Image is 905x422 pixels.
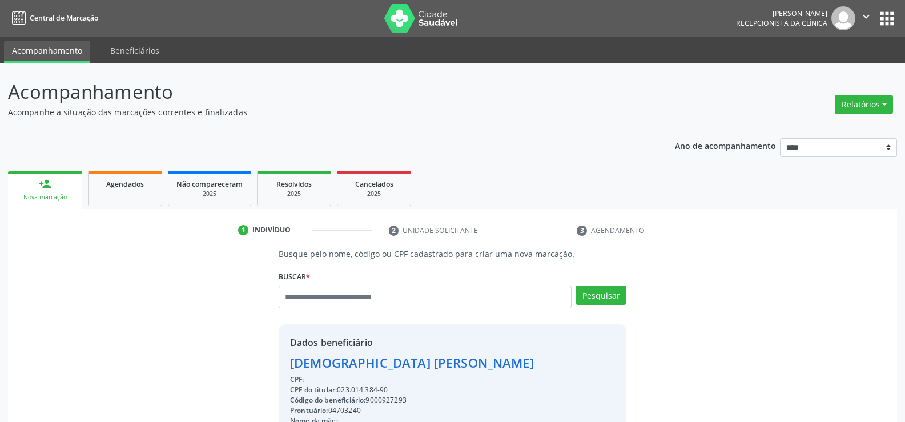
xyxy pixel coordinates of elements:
[290,336,538,349] div: Dados beneficiário
[290,375,304,384] span: CPF:
[102,41,167,61] a: Beneficiários
[279,248,626,260] p: Busque pelo nome, código ou CPF cadastrado para criar uma nova marcação.
[355,179,393,189] span: Cancelados
[252,225,291,235] div: Indivíduo
[290,353,538,372] div: [DEMOGRAPHIC_DATA] [PERSON_NAME]
[276,179,312,189] span: Resolvidos
[877,9,897,29] button: apps
[290,385,538,395] div: 023.014.384-90
[345,190,403,198] div: 2025
[835,95,893,114] button: Relatórios
[860,10,872,23] i: 
[176,190,243,198] div: 2025
[266,190,323,198] div: 2025
[576,286,626,305] button: Pesquisar
[290,405,538,416] div: 04703240
[290,395,365,405] span: Código do beneficiário:
[30,13,98,23] span: Central de Marcação
[176,179,243,189] span: Não compareceram
[279,268,310,286] label: Buscar
[290,385,337,395] span: CPF do titular:
[831,6,855,30] img: img
[8,9,98,27] a: Central de Marcação
[106,179,144,189] span: Agendados
[736,18,827,28] span: Recepcionista da clínica
[16,193,74,202] div: Nova marcação
[736,9,827,18] div: [PERSON_NAME]
[39,178,51,190] div: person_add
[290,395,538,405] div: 9000927293
[4,41,90,63] a: Acompanhamento
[290,375,538,385] div: --
[238,225,248,235] div: 1
[675,138,776,152] p: Ano de acompanhamento
[8,106,630,118] p: Acompanhe a situação das marcações correntes e finalizadas
[8,78,630,106] p: Acompanhamento
[290,405,328,415] span: Prontuário:
[855,6,877,30] button: 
